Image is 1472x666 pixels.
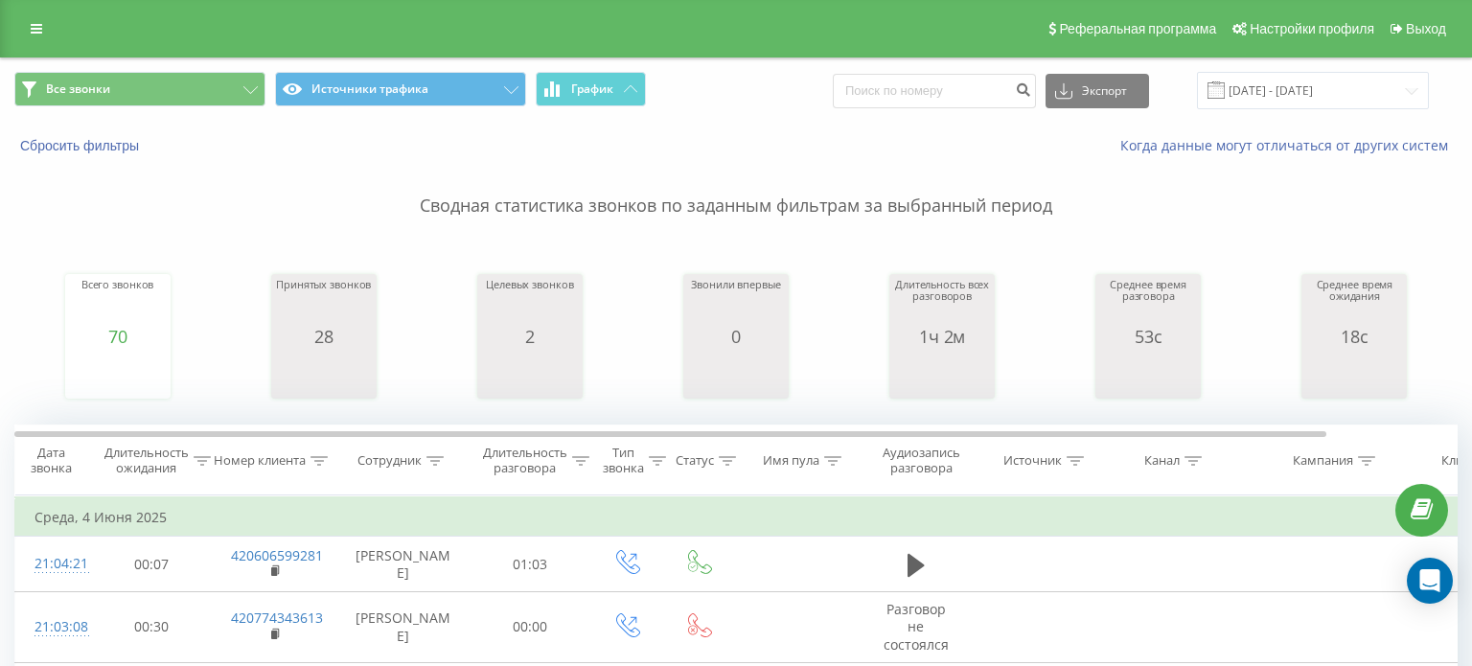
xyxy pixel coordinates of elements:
[231,609,323,627] a: 420774343613
[691,327,780,346] div: 0
[14,72,265,106] button: Все звонки
[486,279,573,327] div: Целевых звонков
[1100,327,1196,346] div: 53с
[1120,136,1458,154] a: Когда данные могут отличаться от других систем
[676,453,714,470] div: Статус
[104,445,189,477] div: Длительность ожидания
[34,609,73,646] div: 21:03:08
[276,279,371,327] div: Принятых звонков
[275,72,526,106] button: Источники трафика
[691,279,780,327] div: Звонили впервые
[1306,327,1402,346] div: 18с
[875,445,968,477] div: Аудиозапись разговора
[214,453,306,470] div: Номер клиента
[536,72,646,106] button: График
[276,327,371,346] div: 28
[81,327,154,346] div: 70
[1059,21,1216,36] span: Реферальная программа
[833,74,1036,108] input: Поиск по номеру
[1046,74,1149,108] button: Экспорт
[571,82,613,96] span: График
[1306,279,1402,327] div: Среднее время ожидания
[471,592,590,663] td: 00:00
[1100,279,1196,327] div: Среднее время разговора
[1003,453,1062,470] div: Источник
[231,546,323,564] a: 420606599281
[46,81,110,97] span: Все звонки
[1406,21,1446,36] span: Выход
[1144,453,1180,470] div: Канал
[763,453,819,470] div: Имя пула
[1293,453,1353,470] div: Кампания
[92,537,212,592] td: 00:07
[34,545,73,583] div: 21:04:21
[894,327,990,346] div: 1ч 2м
[471,537,590,592] td: 01:03
[894,279,990,327] div: Длительность всех разговоров
[15,445,86,477] div: Дата звонка
[336,592,471,663] td: [PERSON_NAME]
[357,453,422,470] div: Сотрудник
[81,279,154,327] div: Всего звонков
[14,155,1458,218] p: Сводная статистика звонков по заданным фильтрам за выбранный период
[603,445,644,477] div: Тип звонка
[483,445,567,477] div: Длительность разговора
[336,537,471,592] td: [PERSON_NAME]
[486,327,573,346] div: 2
[1407,558,1453,604] div: Open Intercom Messenger
[884,600,949,653] span: Разговор не состоялся
[92,592,212,663] td: 00:30
[14,137,149,154] button: Сбросить фильтры
[1250,21,1374,36] span: Настройки профиля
